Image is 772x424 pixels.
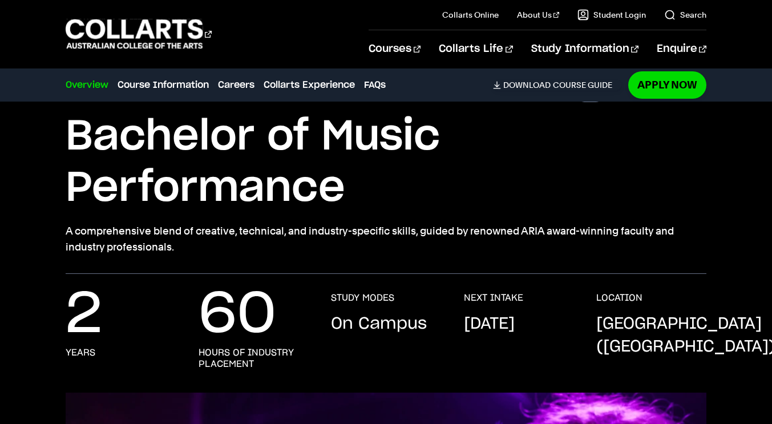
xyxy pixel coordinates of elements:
[628,71,706,98] a: Apply Now
[517,9,559,21] a: About Us
[531,30,638,68] a: Study Information
[66,78,108,92] a: Overview
[331,292,394,304] h3: STUDY MODES
[464,313,515,336] p: [DATE]
[199,347,309,370] h3: hours of industry placement
[66,18,212,50] div: Go to homepage
[66,292,102,338] p: 2
[664,9,706,21] a: Search
[66,347,95,358] h3: years
[657,30,706,68] a: Enquire
[218,78,254,92] a: Careers
[439,30,512,68] a: Collarts Life
[199,292,276,338] p: 60
[66,223,706,255] p: A comprehensive blend of creative, technical, and industry-specific skills, guided by renowned AR...
[577,9,646,21] a: Student Login
[369,30,421,68] a: Courses
[364,78,386,92] a: FAQs
[503,80,551,90] span: Download
[464,292,523,304] h3: NEXT INTAKE
[66,111,706,214] h1: Bachelor of Music Performance
[264,78,355,92] a: Collarts Experience
[331,313,427,336] p: On Campus
[442,9,499,21] a: Collarts Online
[596,292,642,304] h3: LOCATION
[493,80,621,90] a: DownloadCourse Guide
[118,78,209,92] a: Course Information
